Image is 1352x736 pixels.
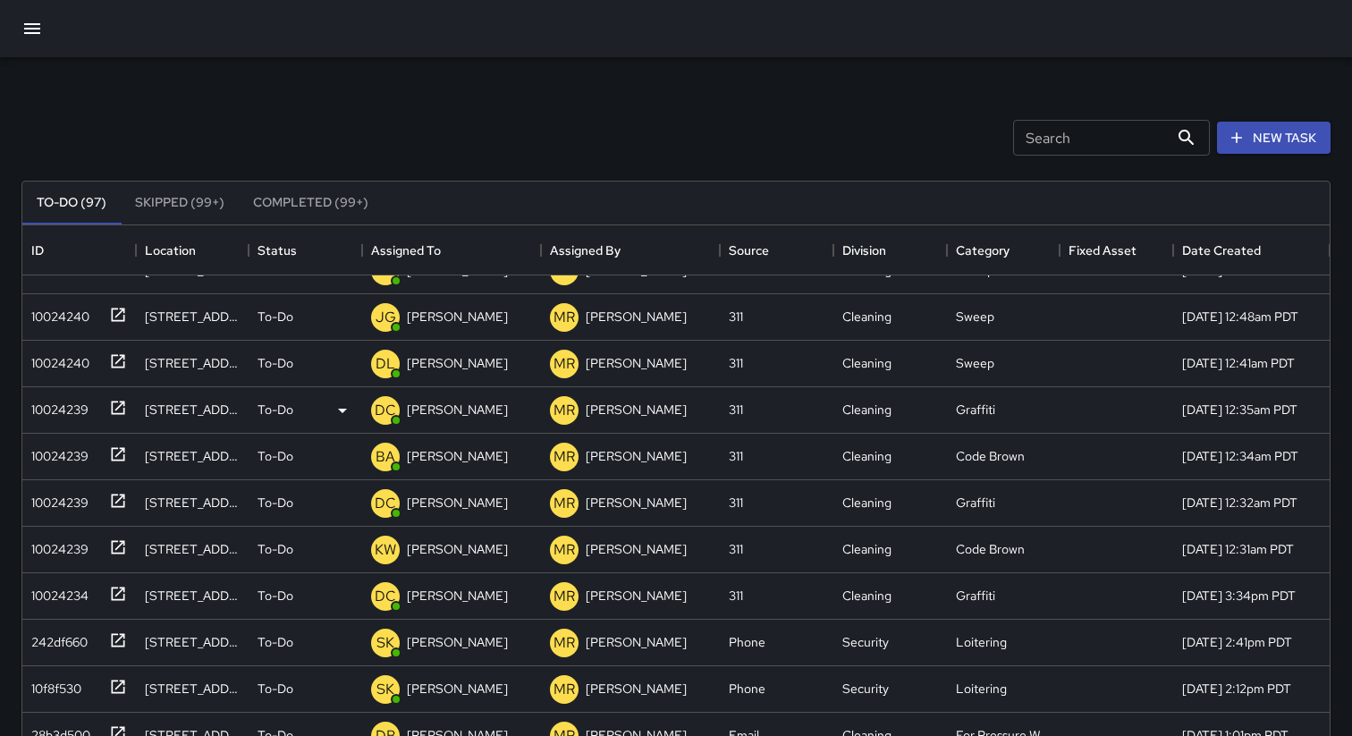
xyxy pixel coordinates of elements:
[729,401,743,419] div: 311
[586,354,687,372] p: [PERSON_NAME]
[729,540,743,558] div: 311
[24,440,89,465] div: 10024239
[729,680,765,698] div: Phone
[541,225,720,275] div: Assigned By
[258,225,297,275] div: Status
[586,401,687,419] p: [PERSON_NAME]
[407,494,508,512] p: [PERSON_NAME]
[586,308,687,326] p: [PERSON_NAME]
[24,626,88,651] div: 242df660
[1217,122,1331,155] button: New Task
[24,393,89,419] div: 10024239
[1182,494,1297,512] div: 8/13/2025, 12:32am PDT
[1173,225,1330,275] div: Date Created
[249,225,362,275] div: Status
[407,587,508,605] p: [PERSON_NAME]
[729,354,743,372] div: 311
[258,308,293,326] p: To-Do
[376,679,394,700] p: SK
[145,633,241,651] div: 761 Minna Street
[258,587,293,605] p: To-Do
[586,540,687,558] p: [PERSON_NAME]
[136,225,249,275] div: Location
[1182,633,1292,651] div: 8/12/2025, 2:41pm PDT
[145,401,241,419] div: 262 7th Street
[239,182,383,224] button: Completed (99+)
[553,353,575,375] p: MR
[842,354,891,372] div: Cleaning
[145,447,241,465] div: 227 7th Street
[1182,540,1294,558] div: 8/13/2025, 12:31am PDT
[956,401,995,419] div: Graffiti
[376,446,395,468] p: BA
[145,494,241,512] div: 1097 Howard Street
[956,308,994,326] div: Sweep
[553,632,575,654] p: MR
[407,680,508,698] p: [PERSON_NAME]
[24,347,89,372] div: 10024240
[553,400,575,421] p: MR
[407,401,508,419] p: [PERSON_NAME]
[842,447,891,465] div: Cleaning
[258,633,293,651] p: To-Do
[1182,680,1291,698] div: 8/12/2025, 2:12pm PDT
[1060,225,1173,275] div: Fixed Asset
[376,632,394,654] p: SK
[145,587,241,605] div: 17 Harriet Street
[947,225,1060,275] div: Category
[1182,401,1297,419] div: 8/13/2025, 12:35am PDT
[729,494,743,512] div: 311
[553,307,575,328] p: MR
[22,225,136,275] div: ID
[956,354,994,372] div: Sweep
[842,401,891,419] div: Cleaning
[586,447,687,465] p: [PERSON_NAME]
[956,225,1010,275] div: Category
[729,308,743,326] div: 311
[376,353,395,375] p: DL
[1069,225,1137,275] div: Fixed Asset
[145,680,241,698] div: 588 Minna Street
[1182,225,1261,275] div: Date Created
[31,225,44,275] div: ID
[407,633,508,651] p: [PERSON_NAME]
[833,225,947,275] div: Division
[24,486,89,512] div: 10024239
[956,587,995,605] div: Graffiti
[375,493,396,514] p: DC
[842,587,891,605] div: Cleaning
[842,540,891,558] div: Cleaning
[842,680,889,698] div: Security
[720,225,833,275] div: Source
[407,308,508,326] p: [PERSON_NAME]
[258,447,293,465] p: To-Do
[956,680,1007,698] div: Loitering
[407,354,508,372] p: [PERSON_NAME]
[586,587,687,605] p: [PERSON_NAME]
[553,493,575,514] p: MR
[553,679,575,700] p: MR
[956,447,1025,465] div: Code Brown
[121,182,239,224] button: Skipped (99+)
[553,539,575,561] p: MR
[407,447,508,465] p: [PERSON_NAME]
[375,400,396,421] p: DC
[145,540,241,558] div: 150a 7th Street
[956,494,995,512] div: Graffiti
[729,633,765,651] div: Phone
[586,680,687,698] p: [PERSON_NAME]
[376,307,396,328] p: JG
[1182,447,1298,465] div: 8/13/2025, 12:34am PDT
[24,300,89,326] div: 10024240
[375,586,396,607] p: DC
[258,401,293,419] p: To-Do
[145,354,241,372] div: 788 Minna Street
[729,447,743,465] div: 311
[956,633,1007,651] div: Loitering
[586,633,687,651] p: [PERSON_NAME]
[371,225,441,275] div: Assigned To
[956,540,1025,558] div: Code Brown
[145,225,196,275] div: Location
[375,539,396,561] p: KW
[553,586,575,607] p: MR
